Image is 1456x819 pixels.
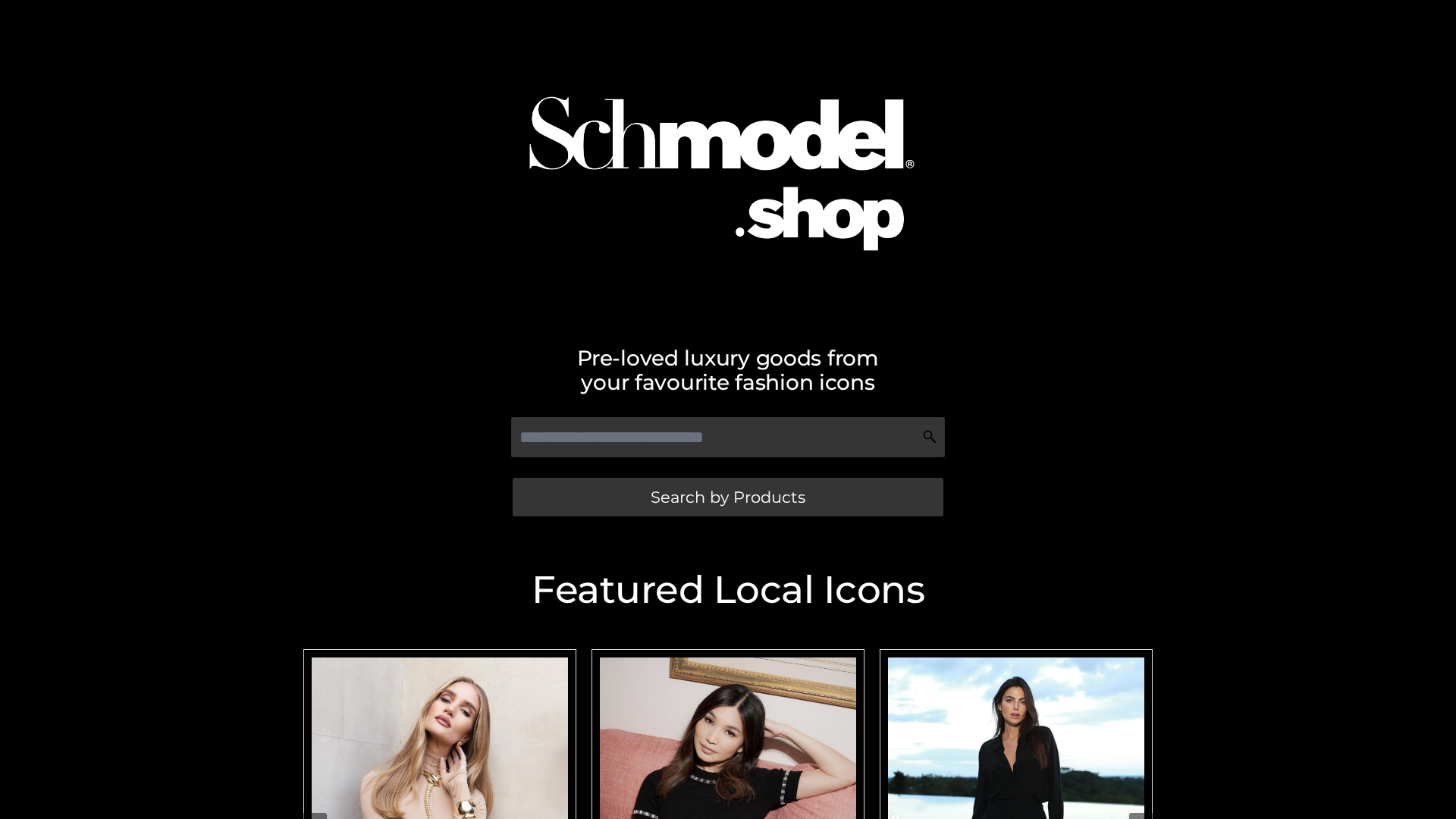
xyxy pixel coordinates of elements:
span: Search by Products [651,489,805,505]
img: Search Icon [922,429,937,444]
h2: Featured Local Icons​ [296,571,1160,609]
a: Search by Products [513,478,943,516]
h2: Pre-loved luxury goods from your favourite fashion icons [296,346,1160,394]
